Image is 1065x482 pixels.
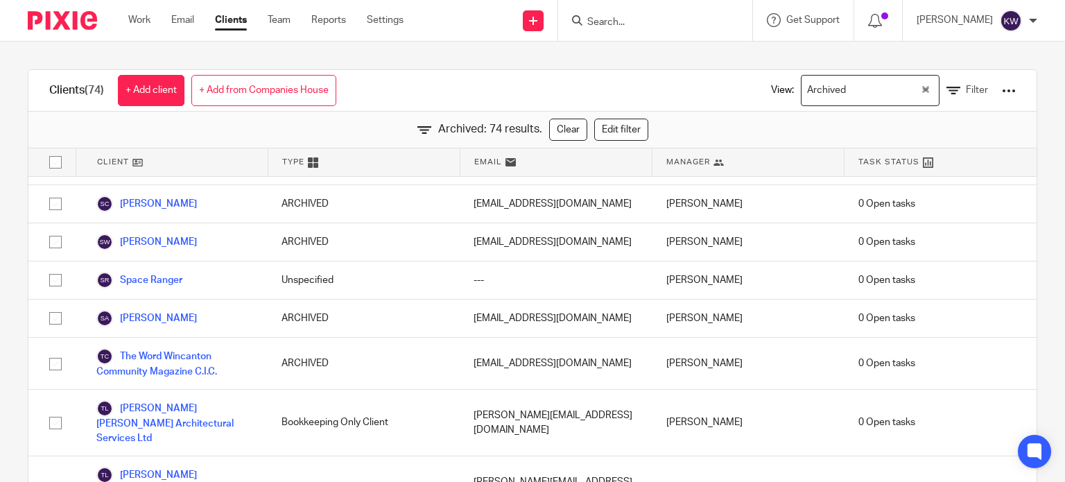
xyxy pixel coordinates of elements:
[215,13,247,27] a: Clients
[268,261,460,299] div: Unspecified
[922,85,929,96] button: Clear Selected
[801,75,940,106] div: Search for option
[96,348,254,379] a: The Word Wincanton Community Magazine C.I.C.
[652,338,845,389] div: [PERSON_NAME]
[966,85,988,95] span: Filter
[460,223,652,261] div: [EMAIL_ADDRESS][DOMAIN_NAME]
[652,223,845,261] div: [PERSON_NAME]
[96,310,113,327] img: svg%3E
[917,13,993,27] p: [PERSON_NAME]
[750,70,1016,111] div: View:
[96,196,113,212] img: svg%3E
[549,119,587,141] a: Clear
[1000,10,1022,32] img: svg%3E
[652,185,845,223] div: [PERSON_NAME]
[804,78,849,103] span: Archived
[786,15,840,25] span: Get Support
[268,223,460,261] div: ARCHIVED
[268,13,291,27] a: Team
[460,338,652,389] div: [EMAIL_ADDRESS][DOMAIN_NAME]
[438,121,542,137] span: Archived: 74 results.
[96,400,254,445] a: [PERSON_NAME] [PERSON_NAME] Architectural Services Ltd
[652,300,845,337] div: [PERSON_NAME]
[96,234,197,250] a: [PERSON_NAME]
[858,356,915,370] span: 0 Open tasks
[96,196,197,212] a: [PERSON_NAME]
[96,272,113,289] img: svg%3E
[311,13,346,27] a: Reports
[367,13,404,27] a: Settings
[460,261,652,299] div: ---
[282,156,304,168] span: Type
[96,310,197,327] a: [PERSON_NAME]
[268,390,460,456] div: Bookkeeping Only Client
[666,156,710,168] span: Manager
[586,17,711,29] input: Search
[128,13,150,27] a: Work
[460,300,652,337] div: [EMAIL_ADDRESS][DOMAIN_NAME]
[858,235,915,249] span: 0 Open tasks
[42,149,69,175] input: Select all
[118,75,184,106] a: + Add client
[97,156,129,168] span: Client
[474,156,502,168] span: Email
[268,185,460,223] div: ARCHIVED
[460,185,652,223] div: [EMAIL_ADDRESS][DOMAIN_NAME]
[191,75,336,106] a: + Add from Companies House
[858,156,919,168] span: Task Status
[652,390,845,456] div: [PERSON_NAME]
[268,338,460,389] div: ARCHIVED
[858,311,915,325] span: 0 Open tasks
[49,83,104,98] h1: Clients
[85,85,104,96] span: (74)
[171,13,194,27] a: Email
[268,300,460,337] div: ARCHIVED
[96,400,113,417] img: svg%3E
[460,390,652,456] div: [PERSON_NAME][EMAIL_ADDRESS][DOMAIN_NAME]
[28,11,97,30] img: Pixie
[858,197,915,211] span: 0 Open tasks
[96,272,182,289] a: Space Ranger
[858,415,915,429] span: 0 Open tasks
[594,119,648,141] a: Edit filter
[851,78,919,103] input: Search for option
[96,234,113,250] img: svg%3E
[858,273,915,287] span: 0 Open tasks
[96,348,113,365] img: svg%3E
[652,261,845,299] div: [PERSON_NAME]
